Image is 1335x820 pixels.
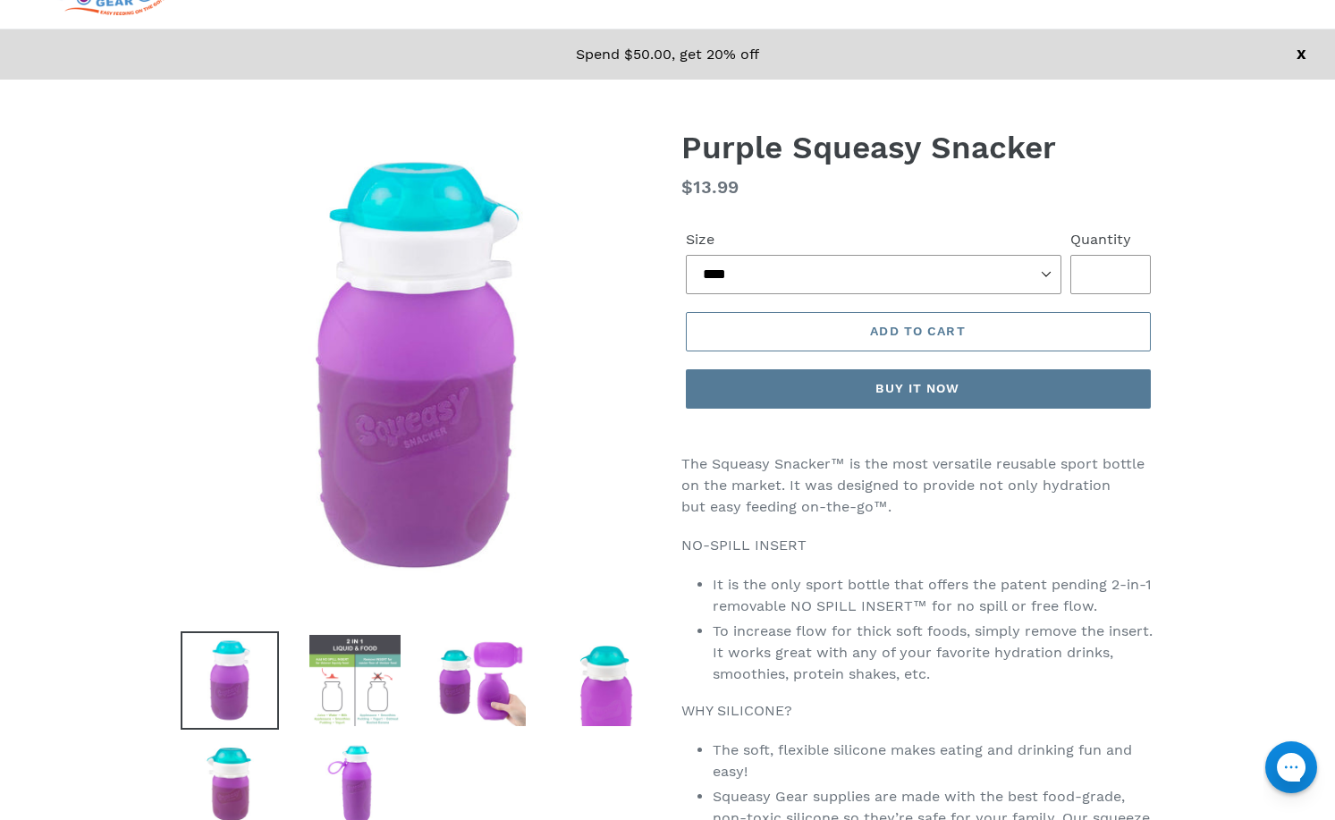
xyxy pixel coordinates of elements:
span: $13.99 [681,176,739,198]
li: The soft, flexible silicone makes eating and drinking fun and easy! [713,740,1155,782]
img: Load image into Gallery viewer, Purple Squeasy Snacker [306,631,404,730]
span: Add to cart [870,324,965,338]
a: X [1297,46,1306,63]
label: Size [686,229,1061,250]
img: Load image into Gallery viewer, Purple Squeasy Snacker [181,631,279,730]
li: To increase flow for thick soft foods, simply remove the insert. It works great with any of your ... [713,621,1155,685]
li: It is the only sport bottle that offers the patent pending 2-in-1 removable NO SPILL INSERT™ for ... [713,574,1155,617]
p: NO-SPILL INSERT [681,535,1155,556]
p: The Squeasy Snacker™ is the most versatile reusable sport bottle on the market. It was designed t... [681,453,1155,518]
p: WHY SILICONE? [681,700,1155,722]
label: Quantity [1070,229,1151,250]
h1: Purple Squeasy Snacker [681,129,1155,166]
button: Buy it now [686,369,1151,409]
button: Add to cart [686,312,1151,351]
img: Load image into Gallery viewer, Purple Squeasy Snacker [556,631,655,730]
img: Load image into Gallery viewer, Purple Squeasy Snacker [431,631,529,730]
